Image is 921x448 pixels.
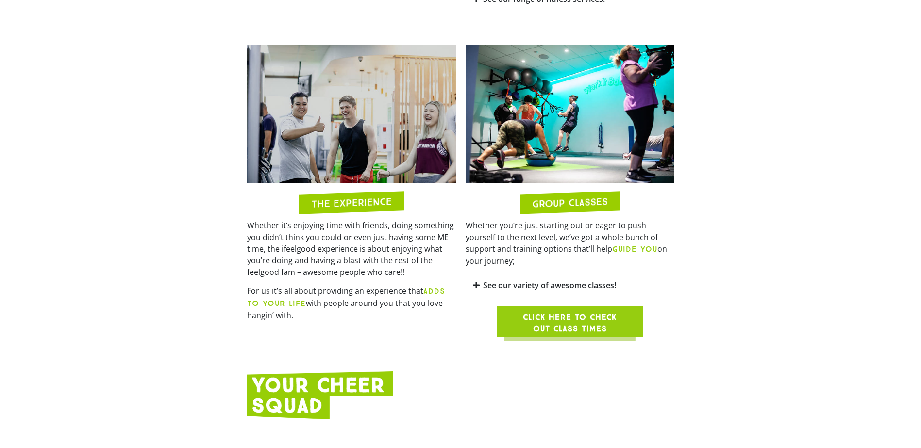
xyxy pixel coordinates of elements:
p: Whether you’re just starting out or eager to push yourself to the next level, we’ve got a whole b... [466,220,674,267]
a: See our variety of awesome classes! [483,280,616,290]
p: For us it’s all about providing an experience that with people around you that you love hangin’ w... [247,285,456,321]
b: ADDS TO YOUR LIFE [247,287,445,308]
span: Click here to check out class times [520,311,620,335]
b: GUIDE YOU [612,244,657,254]
h2: GROUP CLASSES [532,197,608,209]
a: Click here to check out class times [497,306,643,337]
p: Whether it’s enjoying time with friends, doing something you didn’t think you could or even just ... [247,220,456,278]
div: See our variety of awesome classes! [466,274,674,297]
h2: THE EXPERIENCE [311,197,392,209]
